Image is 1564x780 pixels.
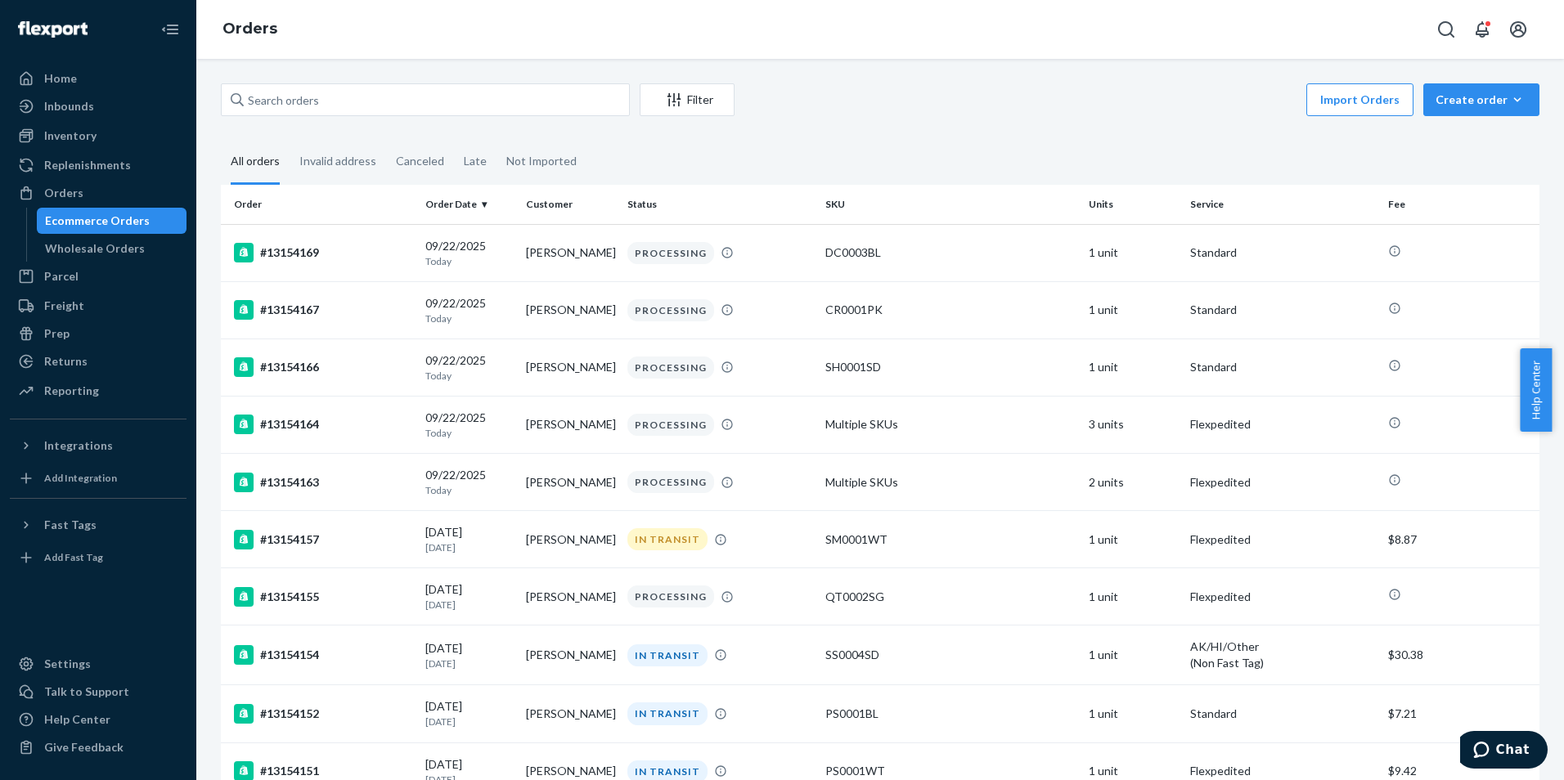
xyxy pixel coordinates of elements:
[44,98,94,114] div: Inbounds
[10,93,187,119] a: Inbounds
[425,540,514,554] p: [DATE]
[425,410,514,440] div: 09/22/2025
[627,471,714,493] div: PROCESSING
[234,243,412,262] div: #13154169
[44,684,129,700] div: Talk to Support
[1190,706,1375,722] p: Standard
[222,20,277,38] a: Orders
[1082,338,1184,396] td: 1 unit
[1190,359,1375,375] p: Standard
[640,83,735,116] button: Filter
[1082,396,1184,453] td: 3 units
[1466,13,1499,46] button: Open notifications
[519,338,621,396] td: [PERSON_NAME]
[464,140,487,182] div: Late
[234,473,412,492] div: #13154163
[519,568,621,625] td: [PERSON_NAME]
[627,585,714,607] div: PROCESSING
[1190,531,1375,548] p: Flexpedited
[819,396,1082,453] td: Multiple SKUs
[1502,13,1535,46] button: Open account menu
[627,528,708,550] div: IN TRANSIT
[1082,511,1184,568] td: 1 unit
[519,396,621,453] td: [PERSON_NAME]
[506,140,577,182] div: Not Imported
[44,128,97,144] div: Inventory
[1082,281,1184,338] td: 1 unit
[1190,244,1375,261] p: Standard
[1082,685,1184,742] td: 1 unit
[44,739,124,755] div: Give Feedback
[234,704,412,724] div: #13154152
[44,383,99,399] div: Reporting
[234,587,412,607] div: #13154155
[627,242,714,264] div: PROCESSING
[425,657,514,670] p: [DATE]
[825,706,1076,722] div: PS0001BL
[10,512,187,538] button: Fast Tags
[44,711,110,728] div: Help Center
[627,414,714,436] div: PROCESSING
[425,715,514,728] p: [DATE]
[10,180,187,206] a: Orders
[234,645,412,665] div: #13154154
[10,651,187,677] a: Settings
[425,640,514,670] div: [DATE]
[825,359,1076,375] div: SH0001SD
[45,240,145,257] div: Wholesale Orders
[425,598,514,612] p: [DATE]
[44,353,88,370] div: Returns
[10,65,187,92] a: Home
[234,415,412,434] div: #13154164
[1436,92,1527,108] div: Create order
[10,152,187,178] a: Replenishments
[825,244,1076,261] div: DC0003BL
[627,702,708,724] div: IN TRANSIT
[627,356,714,379] div: PROCESSING
[1190,416,1375,433] p: Flexpedited
[45,213,150,229] div: Ecommerce Orders
[1184,185,1382,224] th: Service
[44,298,84,314] div: Freight
[519,685,621,742] td: [PERSON_NAME]
[37,235,187,262] a: Wholesale Orders
[526,197,614,211] div: Customer
[621,185,819,224] th: Status
[10,706,187,733] a: Help Center
[519,224,621,281] td: [PERSON_NAME]
[627,644,708,666] div: IN TRANSIT
[425,426,514,440] p: Today
[1460,731,1548,772] iframe: Opens a widget where you can chat to one of our agents
[10,348,187,374] a: Returns
[18,21,88,38] img: Flexport logo
[44,325,70,342] div: Prep
[825,589,1076,605] div: QT0002SG
[1430,13,1463,46] button: Open Search Box
[1382,625,1539,685] td: $30.38
[10,321,187,347] a: Prep
[519,511,621,568] td: [PERSON_NAME]
[1382,185,1539,224] th: Fee
[825,302,1076,318] div: CR0001PK
[519,625,621,685] td: [PERSON_NAME]
[1382,511,1539,568] td: $8.87
[44,550,103,564] div: Add Fast Tag
[425,238,514,268] div: 09/22/2025
[1082,568,1184,625] td: 1 unit
[640,92,734,108] div: Filter
[825,647,1076,663] div: SS0004SD
[44,656,91,672] div: Settings
[234,530,412,549] div: #13154157
[1190,763,1375,779] p: Flexpedited
[1082,454,1184,511] td: 2 units
[425,483,514,497] p: Today
[37,208,187,234] a: Ecommerce Orders
[44,185,83,201] div: Orders
[1082,224,1184,281] td: 1 unit
[44,471,117,485] div: Add Integration
[1190,589,1375,605] p: Flexpedited
[627,299,714,321] div: PROCESSING
[1520,348,1552,432] button: Help Center
[425,254,514,268] p: Today
[425,312,514,325] p: Today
